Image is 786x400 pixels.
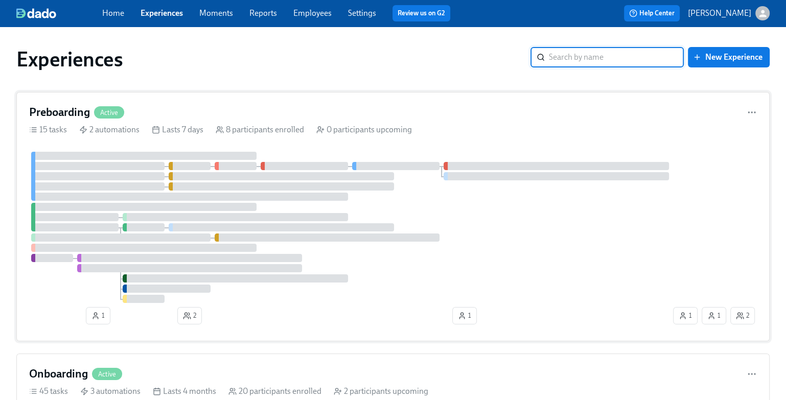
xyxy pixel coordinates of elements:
[736,311,749,321] span: 2
[79,124,140,135] div: 2 automations
[679,311,692,321] span: 1
[730,307,755,324] button: 2
[80,386,141,397] div: 3 automations
[452,307,477,324] button: 1
[141,8,183,18] a: Experiences
[707,311,721,321] span: 1
[624,5,680,21] button: Help Center
[16,92,770,341] a: PreboardingActive15 tasks 2 automations Lasts 7 days 8 participants enrolled 0 participants upcom...
[702,307,726,324] button: 1
[91,311,105,321] span: 1
[629,8,675,18] span: Help Center
[199,8,233,18] a: Moments
[688,8,751,19] p: [PERSON_NAME]
[102,8,124,18] a: Home
[348,8,376,18] a: Settings
[177,307,202,324] button: 2
[458,311,471,321] span: 1
[216,124,304,135] div: 8 participants enrolled
[16,47,123,72] h1: Experiences
[183,311,196,321] span: 2
[695,52,762,62] span: New Experience
[16,8,56,18] img: dado
[392,5,450,21] button: Review us on G2
[92,370,122,378] span: Active
[293,8,332,18] a: Employees
[549,47,684,67] input: Search by name
[94,109,124,116] span: Active
[86,307,110,324] button: 1
[228,386,321,397] div: 20 participants enrolled
[316,124,412,135] div: 0 participants upcoming
[29,386,68,397] div: 45 tasks
[152,124,203,135] div: Lasts 7 days
[673,307,698,324] button: 1
[16,8,102,18] a: dado
[29,124,67,135] div: 15 tasks
[688,47,770,67] button: New Experience
[29,366,88,382] h4: Onboarding
[398,8,445,18] a: Review us on G2
[334,386,428,397] div: 2 participants upcoming
[153,386,216,397] div: Lasts 4 months
[249,8,277,18] a: Reports
[688,6,770,20] button: [PERSON_NAME]
[29,105,90,120] h4: Preboarding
